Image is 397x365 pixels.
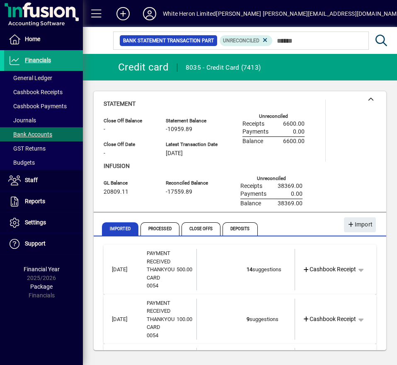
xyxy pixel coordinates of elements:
span: Payments [242,129,269,135]
span: 38369.00 [278,183,303,190]
span: Processed [140,222,179,236]
span: Balance [240,200,261,207]
span: Reconciled Balance [166,180,215,186]
span: -10959.89 [166,126,192,133]
a: Cashbook Payments [4,99,83,113]
mat-chip: Reconciliation Status: Unreconciled [220,35,272,46]
span: 6600.00 [283,121,305,127]
span: [DATE] [166,150,183,157]
span: Close Offs [182,222,220,236]
span: Statement Balance [166,118,218,124]
span: -17559.89 [166,189,192,195]
div: White Heron Limited [163,7,216,20]
span: Package [30,283,53,290]
a: Staff [4,170,83,191]
button: Import [344,217,376,232]
span: Financials [25,57,51,63]
td: [DATE] [108,299,147,340]
span: Financial Year [24,266,60,273]
span: General Ledger [8,75,52,81]
span: Support [25,240,46,247]
span: Cashbook Receipts [8,89,63,95]
span: Import [347,218,373,231]
span: - [104,126,105,133]
a: Cashbook Receipt [299,311,360,326]
label: Unreconciled [257,176,286,181]
a: General Ledger [4,71,83,85]
span: 6600.00 [283,138,305,145]
span: Journals [8,117,36,124]
span: 500.00 [177,266,192,273]
span: GST Returns [8,145,46,152]
span: Reports [25,198,45,204]
a: Reports [4,191,83,212]
b: 14 [247,266,252,273]
span: 0.00 [291,191,303,197]
span: 0.00 [293,129,305,135]
div: Credit card [118,61,169,74]
span: Deposits [223,222,258,236]
a: Cashbook Receipt [299,262,360,277]
span: Close Off Date [104,142,153,147]
span: 38369.00 [278,200,303,207]
span: - [104,150,105,157]
span: Cashbook Receipt [303,315,356,324]
span: Staff [25,177,38,183]
span: Settings [25,219,46,226]
span: 100.00 [177,316,192,322]
mat-expansion-panel-header: [DATE]PAYMENT RECEIVED THANKYOUCARD 0054100.009suggestionsCashbook Receipt [104,294,376,344]
a: Settings [4,212,83,233]
a: Home [4,29,83,50]
span: Infusion [104,163,130,169]
a: GST Returns [4,141,83,156]
a: Journals [4,113,83,127]
button: Profile [136,6,163,21]
span: Bank Statement Transaction Part [123,36,214,45]
span: 20809.11 [104,189,128,195]
span: Payments [240,191,266,197]
span: GL Balance [104,180,153,186]
span: Receipts [242,121,264,127]
span: Receipts [240,183,262,190]
a: Support [4,234,83,254]
a: Cashbook Receipts [4,85,83,99]
span: Unreconciled [223,38,259,44]
span: Bank Accounts [8,131,52,138]
span: Cashbook Payments [8,103,67,109]
span: Latest Transaction Date [166,142,218,147]
span: Imported [102,222,138,236]
span: Budgets [8,159,35,166]
td: [DATE] [108,249,147,290]
button: Add [110,6,136,21]
span: Cashbook Receipt [303,265,356,274]
b: 9 [247,316,249,322]
span: Home [25,36,40,42]
a: Budgets [4,156,83,170]
span: Balance [242,138,263,145]
mat-expansion-panel-header: [DATE]PAYMENT RECEIVED THANKYOUCARD 0054500.0014suggestionsCashbook Receipt [104,245,376,294]
div: 8035 - Credit Card (7413) [186,61,261,74]
span: Close Off Balance [104,118,153,124]
a: Bank Accounts [4,127,83,141]
label: Unreconciled [259,114,288,119]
